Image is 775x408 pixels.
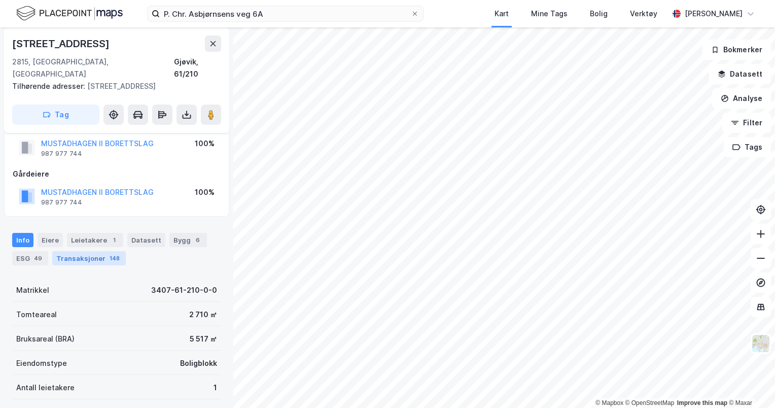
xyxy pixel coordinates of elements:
div: Verktøy [630,8,657,20]
button: Tag [12,105,99,125]
div: Datasett [127,233,165,247]
div: [STREET_ADDRESS] [12,36,112,52]
span: Tilhørende adresser: [12,82,87,90]
div: 987 977 744 [41,198,82,207]
img: Z [751,334,770,353]
div: ESG [12,251,48,265]
div: 1 [214,382,217,394]
div: 2 710 ㎡ [189,309,217,321]
div: 1 [109,235,119,245]
div: 100% [195,138,215,150]
button: Datasett [709,64,771,84]
div: Matrikkel [16,284,49,296]
div: Info [12,233,33,247]
div: 100% [195,186,215,198]
div: [PERSON_NAME] [685,8,743,20]
div: Bygg [169,233,207,247]
div: 2815, [GEOGRAPHIC_DATA], [GEOGRAPHIC_DATA] [12,56,174,80]
div: 987 977 744 [41,150,82,158]
div: [STREET_ADDRESS] [12,80,213,92]
button: Tags [724,137,771,157]
a: Mapbox [595,399,623,406]
button: Bokmerker [702,40,771,60]
div: Eiere [38,233,63,247]
div: Gjøvik, 61/210 [174,56,221,80]
div: Antall leietakere [16,382,75,394]
div: 3407-61-210-0-0 [151,284,217,296]
input: Søk på adresse, matrikkel, gårdeiere, leietakere eller personer [160,6,411,21]
button: Analyse [712,88,771,109]
div: 6 [193,235,203,245]
div: 5 517 ㎡ [190,333,217,345]
img: logo.f888ab2527a4732fd821a326f86c7f29.svg [16,5,123,22]
div: Transaksjoner [52,251,126,265]
div: 148 [108,253,122,263]
div: Kart [495,8,509,20]
div: Boligblokk [180,357,217,369]
div: 49 [32,253,44,263]
div: Bolig [590,8,608,20]
div: Leietakere [67,233,123,247]
div: Gårdeiere [13,168,221,180]
div: Eiendomstype [16,357,67,369]
div: Tomteareal [16,309,57,321]
a: OpenStreetMap [625,399,675,406]
div: Mine Tags [531,8,568,20]
div: Bruksareal (BRA) [16,333,75,345]
button: Filter [722,113,771,133]
iframe: Chat Widget [724,359,775,408]
a: Improve this map [677,399,727,406]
